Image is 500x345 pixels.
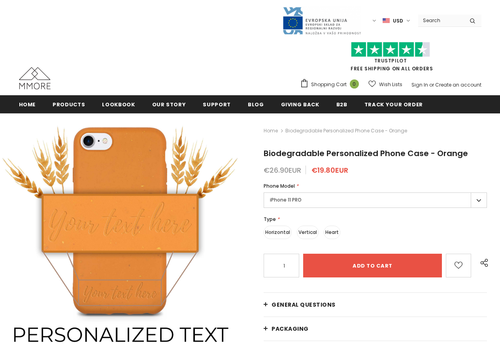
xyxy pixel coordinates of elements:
[281,101,319,108] span: Giving back
[152,101,186,108] span: Our Story
[272,325,309,333] span: PACKAGING
[19,95,36,113] a: Home
[248,95,264,113] a: Blog
[364,95,423,113] a: Track your order
[264,183,295,189] span: Phone Model
[264,216,276,222] span: Type
[429,81,434,88] span: or
[297,226,319,239] label: Vertical
[311,165,348,175] span: €19.80EUR
[311,81,347,89] span: Shopping Cart
[303,254,442,277] input: Add to cart
[264,293,487,317] a: General Questions
[264,192,487,208] label: iPhone 11 PRO
[300,45,481,72] span: FREE SHIPPING ON ALL ORDERS
[264,317,487,341] a: PACKAGING
[300,79,363,90] a: Shopping Cart 0
[264,126,278,136] a: Home
[336,101,347,108] span: B2B
[203,101,231,108] span: support
[282,17,361,24] a: Javni Razpis
[336,95,347,113] a: B2B
[152,95,186,113] a: Our Story
[285,126,407,136] span: Biodegradable Personalized Phone Case - Orange
[282,6,361,35] img: Javni Razpis
[53,101,85,108] span: Products
[264,226,292,239] label: Horizontal
[374,57,407,64] a: Trustpilot
[102,101,135,108] span: Lookbook
[272,301,336,309] span: General Questions
[203,95,231,113] a: support
[364,101,423,108] span: Track your order
[435,81,481,88] a: Create an account
[411,81,428,88] a: Sign In
[379,81,402,89] span: Wish Lists
[393,17,403,25] span: USD
[324,226,340,239] label: Heart
[350,79,359,89] span: 0
[281,95,319,113] a: Giving back
[102,95,135,113] a: Lookbook
[19,67,51,89] img: MMORE Cases
[53,95,85,113] a: Products
[418,15,464,26] input: Search Site
[264,148,468,159] span: Biodegradable Personalized Phone Case - Orange
[264,165,301,175] span: €26.90EUR
[248,101,264,108] span: Blog
[383,17,390,24] img: USD
[368,77,402,91] a: Wish Lists
[19,101,36,108] span: Home
[351,42,430,57] img: Trust Pilot Stars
